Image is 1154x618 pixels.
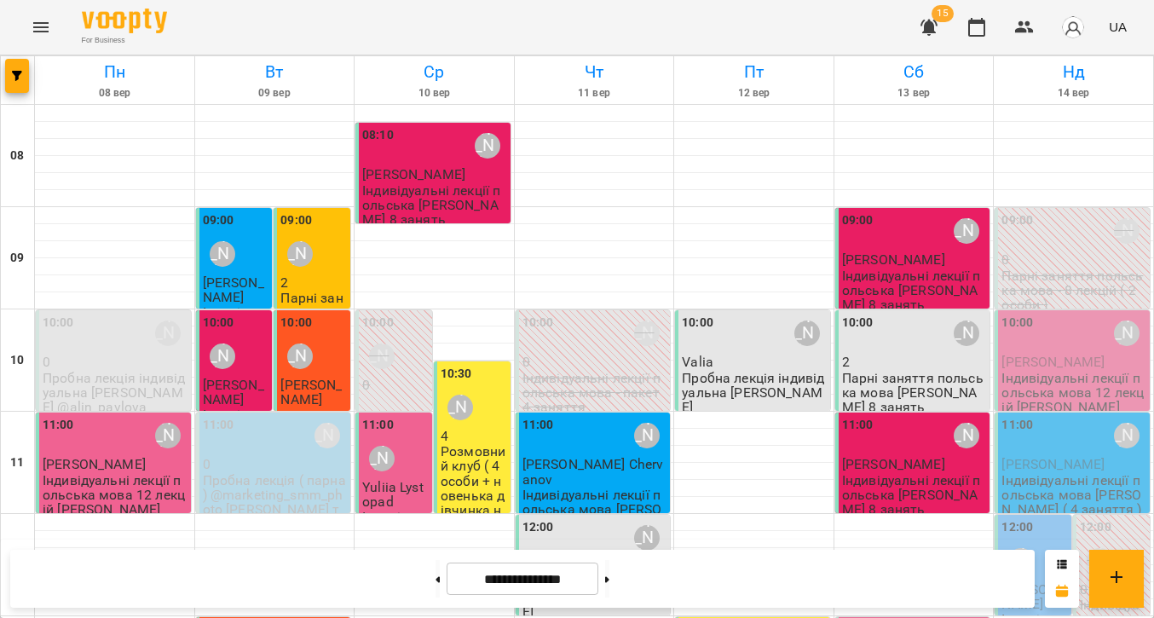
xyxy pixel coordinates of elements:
[842,473,987,517] p: Індивідуальні лекції польська [PERSON_NAME] 8 занять
[837,59,991,85] h6: Сб
[1001,211,1033,230] label: 09:00
[43,371,188,415] p: Пробна лекція індивідуальна [PERSON_NAME] @alin_pavlova
[210,241,235,267] div: Anna Litkovets
[794,321,820,346] div: Anna Litkovets
[842,269,987,313] p: Індивідуальні лекції польська [PERSON_NAME] 8 занять
[287,344,313,369] div: Valentyna Krytskaliuk
[1001,371,1146,415] p: Індивідуальні лекції польська мова 12 лекцій [PERSON_NAME]
[287,241,313,267] div: Sofiia Aloshyna
[441,429,507,443] p: 4
[682,371,827,415] p: Пробна лекція індивідуальна [PERSON_NAME]
[1001,252,1146,267] p: 0
[1114,321,1140,346] div: Anna Litkovets
[842,456,945,472] span: [PERSON_NAME]
[362,183,507,228] p: Індивідуальні лекції польська [PERSON_NAME] 8 занять
[1001,354,1105,370] span: [PERSON_NAME]
[634,321,660,346] div: Valentyna Krytskaliuk
[522,518,554,537] label: 12:00
[996,59,1151,85] h6: Нд
[522,416,554,435] label: 11:00
[842,371,987,415] p: Парні заняття польська мова [PERSON_NAME] 8 занять
[43,456,146,472] span: [PERSON_NAME]
[522,371,667,415] p: Індивідуальні лекції польська мова - пакет 4 заняття
[954,423,979,448] div: Anna Litkovets
[1001,269,1146,313] p: Парні заняття польська мова - 8 лекцій ( 2 особи )
[203,274,264,305] span: [PERSON_NAME]
[842,355,987,369] p: 2
[441,365,472,384] label: 10:30
[362,126,394,145] label: 08:10
[357,85,511,101] h6: 10 вер
[203,377,264,407] span: [PERSON_NAME]
[475,133,500,159] div: Anna Litkovets
[280,211,312,230] label: 09:00
[43,355,188,369] p: 0
[210,344,235,369] div: Anna Litkovets
[82,35,167,46] span: For Business
[1114,218,1140,244] div: Sofiia Aloshyna
[996,85,1151,101] h6: 14 вер
[369,446,395,471] div: Anna Litkovets
[362,166,465,182] span: [PERSON_NAME]
[203,305,269,408] p: Індивідуальні лекції польська мова [PERSON_NAME] ( 4 заняття )
[280,314,312,332] label: 10:00
[280,377,342,407] span: [PERSON_NAME]
[682,314,713,332] label: 10:00
[198,85,352,101] h6: 09 вер
[357,59,511,85] h6: Ср
[203,473,348,532] p: Пробна лекція ( парна ) @marketing_smm_photo [PERSON_NAME] та [PERSON_NAME]
[1001,473,1146,517] p: Індивідуальні лекції польська мова [PERSON_NAME] ( 4 заняття )
[842,251,945,268] span: [PERSON_NAME]
[198,59,352,85] h6: Вт
[1114,423,1140,448] div: Anna Litkovets
[517,59,672,85] h6: Чт
[1001,518,1033,537] label: 12:00
[932,5,954,22] span: 15
[38,85,192,101] h6: 08 вер
[369,344,395,369] div: Valentyna Krytskaliuk
[10,147,24,165] h6: 08
[10,249,24,268] h6: 09
[842,314,874,332] label: 10:00
[522,456,664,487] span: [PERSON_NAME] Chervanov
[634,525,660,551] div: Anna Litkovets
[362,378,429,392] p: 0
[203,407,269,496] p: Індивідуальні лекції польська [PERSON_NAME] 8 занять
[1001,314,1033,332] label: 10:00
[441,444,507,562] p: Розмовний клуб ( 4 особи + новенька дівчинка на пробне @yuliia_la )
[634,423,660,448] div: Anna Litkovets
[1001,416,1033,435] label: 11:00
[38,59,192,85] h6: Пн
[43,473,188,517] p: Індивідуальні лекції польська мова 12 лекцій [PERSON_NAME]
[155,423,181,448] div: Anna Litkovets
[10,351,24,370] h6: 10
[677,59,831,85] h6: Пт
[280,275,347,290] p: 2
[1102,11,1134,43] button: UA
[10,453,24,472] h6: 11
[20,7,61,48] button: Menu
[362,479,424,510] span: Yuliia Lystopad
[280,291,347,379] p: Парні заняття польська мова - 8 лекцій ( 2 особи )
[203,211,234,230] label: 09:00
[954,321,979,346] div: Anna Litkovets
[362,416,394,435] label: 11:00
[362,510,429,613] p: Індивідуальні лекції польська мова 12 лекцій [PERSON_NAME]
[203,457,348,471] p: 0
[522,314,554,332] label: 10:00
[43,416,74,435] label: 11:00
[842,416,874,435] label: 11:00
[682,354,713,370] span: Valia
[203,416,234,435] label: 11:00
[155,321,181,346] div: Anna Litkovets
[677,85,831,101] h6: 12 вер
[522,355,667,369] p: 0
[1109,18,1127,36] span: UA
[517,85,672,101] h6: 11 вер
[447,395,473,420] div: Sofiia Aloshyna
[43,314,74,332] label: 10:00
[203,314,234,332] label: 10:00
[522,488,667,532] p: Індивідуальні лекції польська мова [PERSON_NAME] ( 4 заняття )
[1080,518,1111,537] label: 12:00
[1061,15,1085,39] img: avatar_s.png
